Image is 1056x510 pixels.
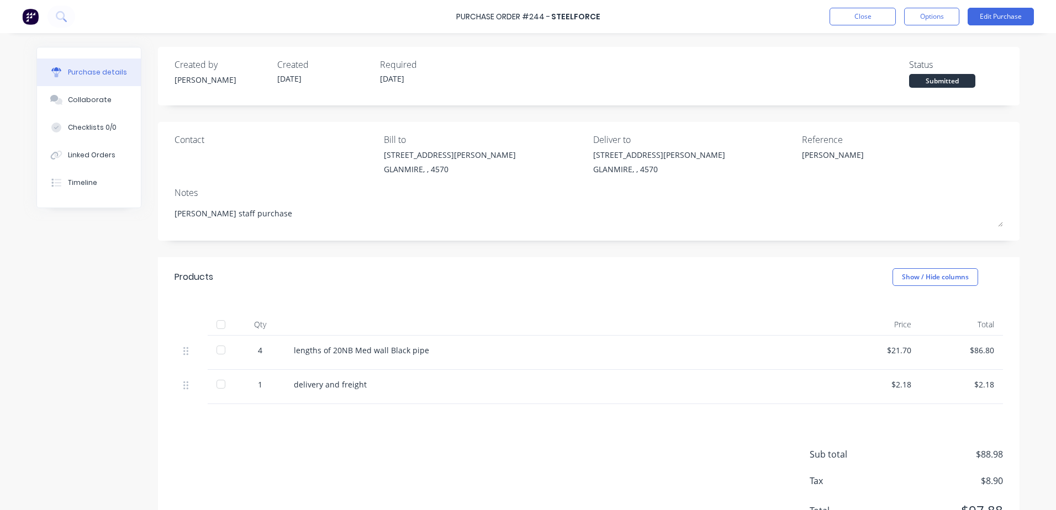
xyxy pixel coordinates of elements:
[175,74,268,86] div: [PERSON_NAME]
[37,169,141,196] button: Timeline
[802,149,940,174] textarea: [PERSON_NAME]
[244,379,276,390] div: 1
[893,268,978,286] button: Show / Hide columns
[846,379,911,390] div: $2.18
[593,149,725,161] div: [STREET_ADDRESS][PERSON_NAME]
[68,67,127,77] div: Purchase details
[830,8,896,25] button: Close
[37,141,141,169] button: Linked Orders
[920,314,1003,336] div: Total
[294,379,828,390] div: delivery and freight
[802,133,1003,146] div: Reference
[37,59,141,86] button: Purchase details
[175,58,268,71] div: Created by
[37,114,141,141] button: Checklists 0/0
[968,8,1034,25] button: Edit Purchase
[68,150,115,160] div: Linked Orders
[810,448,893,461] span: Sub total
[551,11,600,23] div: Steelforce
[294,344,828,356] div: lengths of 20NB Med wall Black pipe
[929,379,994,390] div: $2.18
[68,95,112,105] div: Collaborate
[846,344,911,356] div: $21.70
[68,178,97,188] div: Timeline
[68,123,117,132] div: Checklists 0/0
[37,86,141,114] button: Collaborate
[175,202,1003,227] textarea: [PERSON_NAME] staff purchase
[244,344,276,356] div: 4
[904,8,959,25] button: Options
[593,163,725,175] div: GLANMIRE, , 4570
[810,474,893,487] span: Tax
[384,149,516,161] div: [STREET_ADDRESS][PERSON_NAME]
[837,314,920,336] div: Price
[929,344,994,356] div: $86.80
[384,163,516,175] div: GLANMIRE, , 4570
[175,186,1003,199] div: Notes
[384,133,585,146] div: Bill to
[277,58,371,71] div: Created
[593,133,794,146] div: Deliver to
[909,74,975,88] div: Submitted
[893,448,1003,461] span: $88.98
[909,58,1003,71] div: Status
[175,133,376,146] div: Contact
[893,474,1003,487] span: $8.90
[380,58,474,71] div: Required
[175,270,213,284] div: Products
[456,11,550,23] div: Purchase Order #244 -
[235,314,285,336] div: Qty
[22,8,39,25] img: Factory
